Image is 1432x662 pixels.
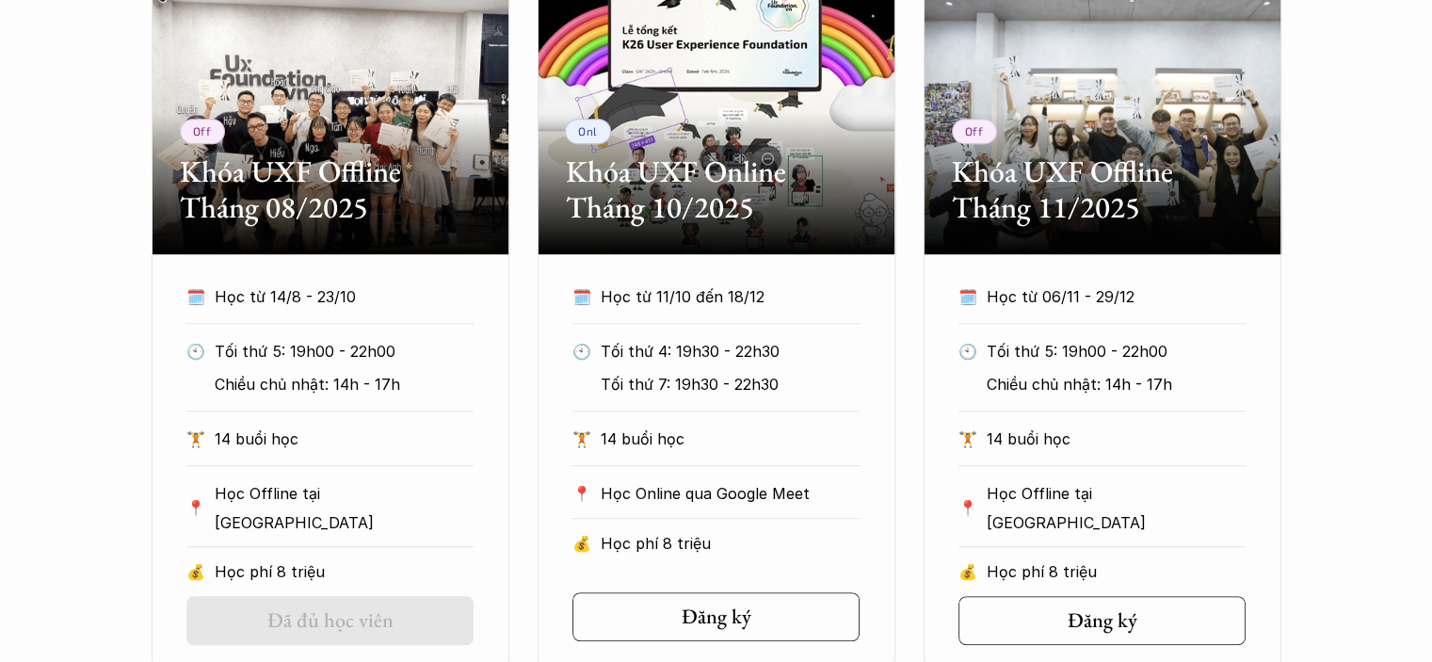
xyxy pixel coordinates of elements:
p: Học Offline tại [GEOGRAPHIC_DATA] [215,479,474,537]
p: Học Offline tại [GEOGRAPHIC_DATA] [987,479,1246,537]
p: Học phí 8 triệu [987,557,1246,586]
h2: Khóa UXF Offline Tháng 08/2025 [180,153,481,226]
p: 🗓️ [186,283,205,311]
p: Chiều chủ nhật: 14h - 17h [987,370,1246,398]
h2: Khóa UXF Offline Tháng 11/2025 [952,153,1253,226]
p: 🏋️ [572,425,591,453]
p: Học Online qua Google Meet [601,479,860,508]
p: 🗓️ [572,283,591,311]
h5: Đăng ký [1068,608,1137,633]
p: Tối thứ 7: 19h30 - 22h30 [601,370,860,398]
a: Đăng ký [572,592,860,641]
p: Học phí 8 triệu [601,529,860,557]
p: 🕙 [186,337,205,365]
p: 📍 [958,499,977,517]
h5: Đã đủ học viên [267,608,394,633]
p: Chiều chủ nhật: 14h - 17h [215,370,474,398]
a: Đăng ký [958,596,1246,645]
h5: Đăng ký [682,605,751,629]
p: Tối thứ 5: 19h00 - 22h00 [987,337,1246,365]
p: 14 buổi học [601,425,860,453]
p: 🗓️ [958,283,977,311]
p: Học từ 06/11 - 29/12 [987,283,1211,311]
p: Tối thứ 5: 19h00 - 22h00 [215,337,474,365]
p: Tối thứ 4: 19h30 - 22h30 [601,337,860,365]
p: 🕙 [958,337,977,365]
p: 💰 [186,557,205,586]
p: Off [193,124,212,137]
p: Học phí 8 triệu [215,557,474,586]
p: 🕙 [572,337,591,365]
p: Onl [578,124,598,137]
p: Học từ 11/10 đến 18/12 [601,283,825,311]
p: Học từ 14/8 - 23/10 [215,283,439,311]
p: 📍 [186,499,205,517]
p: 📍 [572,485,591,503]
p: Off [965,124,984,137]
p: 14 buổi học [987,425,1246,453]
h2: Khóa UXF Online Tháng 10/2025 [566,153,867,226]
p: 🏋️ [958,425,977,453]
p: 🏋️ [186,425,205,453]
p: 14 buổi học [215,425,474,453]
p: 💰 [572,529,591,557]
p: 💰 [958,557,977,586]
